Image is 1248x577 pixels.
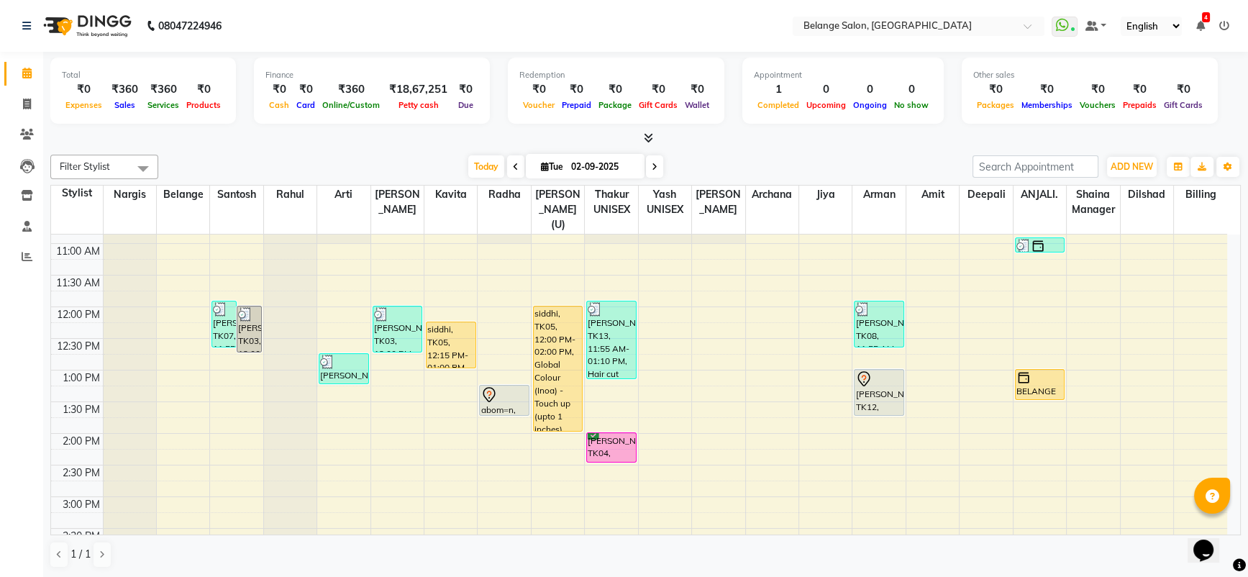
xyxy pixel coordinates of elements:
span: Filter Stylist [60,160,110,172]
div: ₹0 [453,81,478,98]
div: BELANGE [DEMOGRAPHIC_DATA] [DEMOGRAPHIC_DATA], TK14, 01:00 PM-01:30 PM, Chocolate wax - Any one( ... [1016,370,1065,399]
div: 1 [754,81,803,98]
b: 08047224946 [158,6,222,46]
span: Products [183,100,224,110]
div: [PERSON_NAME], TK13, 11:55 AM-01:10 PM, Hair cut (Wash + Blow dry) (₹1200),Threading - Any one (E... [587,301,636,378]
span: 4 [1202,12,1210,22]
span: Voucher [519,100,558,110]
div: siddhi, TK05, 12:00 PM-02:00 PM, Global Colour (Inoa) - Touch up (upto 1 inches) [534,306,583,431]
div: ₹0 [62,81,106,98]
span: Card [293,100,319,110]
span: Tue [537,161,567,172]
span: Archana [746,186,798,204]
div: [PERSON_NAME], TK15, 12:45 PM-01:15 PM, Back Massage (30 mins) (₹1200) [319,354,368,383]
span: Jiya [799,186,852,204]
span: [PERSON_NAME] [371,186,424,219]
span: Sales [111,100,139,110]
div: Redemption [519,69,713,81]
div: ₹0 [681,81,713,98]
div: abom=n, TK11, 01:15 PM-01:45 PM, Nails - Cut, File [480,386,529,415]
div: ₹0 [558,81,595,98]
span: Yash UNISEX [639,186,691,219]
div: 3:30 PM [60,529,103,544]
span: Santosh [210,186,263,204]
div: [PERSON_NAME], TK03, 12:00 PM-12:45 PM, Hair cut - Hair cut (M) [237,306,261,352]
span: Prepaid [558,100,595,110]
div: [PERSON_NAME], TK07, 11:55 AM-12:40 PM, [PERSON_NAME] Styling (₹300) [212,301,236,347]
div: ₹360 [106,81,144,98]
span: ADD NEW [1111,161,1153,172]
div: [PERSON_NAME], TK04, 02:00 PM-02:30 PM, Blow Dry Straight - Medium [587,433,636,462]
span: Arti [317,186,370,204]
span: Cash [265,100,293,110]
span: deepali [960,186,1012,204]
div: ₹0 [595,81,635,98]
span: Amit [906,186,959,204]
div: ₹0 [519,81,558,98]
span: dilshad [1121,186,1173,204]
span: Expenses [62,100,106,110]
div: [PERSON_NAME], TK03, 12:00 PM-12:45 PM, Hair cut - Hair cut (M) [373,306,422,352]
div: ₹0 [1160,81,1206,98]
span: Upcoming [803,100,850,110]
span: Nargis [104,186,156,204]
iframe: chat widget [1188,519,1234,563]
div: Stylist [51,186,103,201]
span: No show [891,100,932,110]
div: 12:30 PM [54,339,103,354]
span: Memberships [1018,100,1076,110]
span: Vouchers [1076,100,1119,110]
span: Online/Custom [319,100,383,110]
span: Prepaids [1119,100,1160,110]
button: ADD NEW [1107,157,1157,177]
span: 1 / 1 [70,547,91,562]
a: 4 [1196,19,1205,32]
span: Rahul [264,186,316,204]
span: Completed [754,100,803,110]
div: 12:00 PM [54,307,103,322]
span: Ongoing [850,100,891,110]
input: 2025-09-02 [567,156,639,178]
div: Finance [265,69,478,81]
div: ₹360 [319,81,383,98]
div: ₹0 [973,81,1018,98]
input: Search Appointment [973,155,1098,178]
span: Due [455,100,477,110]
img: logo [37,6,135,46]
span: Radha [478,186,530,204]
div: ₹0 [1018,81,1076,98]
span: Services [144,100,183,110]
div: 0 [850,81,891,98]
div: Total [62,69,224,81]
div: 0 [803,81,850,98]
div: 1:30 PM [60,402,103,417]
span: Today [468,155,504,178]
span: Belange [157,186,209,204]
span: Gift Cards [1160,100,1206,110]
div: 11:00 AM [53,244,103,259]
span: Thakur UNISEX [585,186,637,219]
div: ₹360 [144,81,183,98]
div: ₹18,67,251 [383,81,453,98]
div: Other sales [973,69,1206,81]
span: Package [595,100,635,110]
div: [PERSON_NAME], TK08, 11:55 AM-12:40 PM, Hair cut - Hair cut (M) (₹400) [855,301,903,347]
div: 3:00 PM [60,497,103,512]
span: Gift Cards [635,100,681,110]
div: siddhi, TK05, 12:15 PM-01:00 PM, Pedicure - Classic (only cleaning,scrubing) [427,322,475,368]
div: 0 [891,81,932,98]
span: Packages [973,100,1018,110]
span: Kavita [424,186,477,204]
span: Arman [852,186,905,204]
div: ₹0 [183,81,224,98]
div: Appointment [754,69,932,81]
span: Petty cash [395,100,442,110]
div: ₹0 [265,81,293,98]
div: ₹0 [1119,81,1160,98]
div: ₹0 [635,81,681,98]
span: Billing [1174,186,1227,204]
div: [PERSON_NAME], TK12, 01:00 PM-01:45 PM, Hair cut - Hair cut (M) [855,370,903,415]
div: 1:00 PM [60,371,103,386]
div: ₹0 [1076,81,1119,98]
span: Shaina manager [1067,186,1119,219]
